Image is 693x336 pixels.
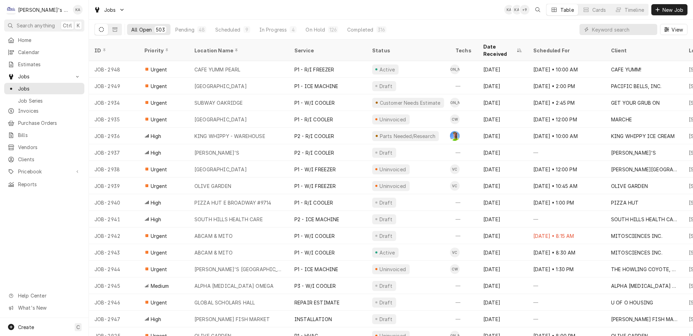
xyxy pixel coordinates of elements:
[194,149,239,156] div: [PERSON_NAME]'S
[379,132,436,140] div: Parts Needed/Research
[18,144,81,151] span: Vendors
[450,131,460,141] div: GA
[151,182,167,190] span: Urgent
[478,61,528,78] div: [DATE]
[528,161,606,178] div: [DATE] • 12:00 PM
[528,178,606,194] div: [DATE] • 10:45 AM
[294,282,336,290] div: P3 - W/I COOLER
[528,261,606,277] div: [DATE] • 1:30 PM
[194,166,247,173] div: [GEOGRAPHIC_DATA]
[294,149,334,156] div: P2 - R/I COOLER
[18,168,70,175] span: Pricebook
[450,264,460,274] div: Cameron Ward's Avatar
[528,94,606,111] div: [DATE] • 2:45 PM
[478,78,528,94] div: [DATE]
[144,47,182,54] div: Priority
[151,66,167,73] span: Urgent
[194,116,247,123] div: [GEOGRAPHIC_DATA]
[528,227,606,244] div: [DATE] • 8:15 AM
[4,141,84,153] a: Vendors
[18,181,81,188] span: Reports
[4,105,84,117] a: Invoices
[104,6,116,14] span: Jobs
[245,26,249,33] div: 9
[194,316,270,323] div: [PERSON_NAME] FISH MARKET
[194,47,282,54] div: Location Name
[18,304,80,311] span: What's New
[528,128,606,144] div: [DATE] • 10:00 AM
[528,311,606,327] div: —
[611,66,642,73] div: CAFE YUMM!
[512,5,522,15] div: KA
[611,47,676,54] div: Client
[378,26,385,33] div: 316
[151,83,167,90] span: Urgent
[18,61,81,68] span: Estimates
[4,83,84,94] a: Jobs
[18,292,80,299] span: Help Center
[151,199,161,206] span: High
[294,66,334,73] div: P1 - R/I FREEZER
[18,131,81,139] span: Bills
[89,178,139,194] div: JOB-2939
[478,294,528,311] div: [DATE]
[504,5,514,15] div: KA
[4,59,84,70] a: Estimates
[661,6,685,14] span: New Job
[18,156,81,163] span: Clients
[194,99,243,106] div: SUBWAY OAKRIDGE
[4,302,84,313] a: Go to What's New
[156,26,165,33] div: 503
[89,111,139,128] div: JOB-2935
[450,181,460,191] div: Valente Castillo's Avatar
[4,179,84,190] a: Reports
[194,199,271,206] div: PIZZA HUT E BROADWAY #9714
[528,294,606,311] div: —
[89,311,139,327] div: JOB-2947
[528,78,606,94] div: [DATE] • 2:00 PM
[611,249,662,256] div: MITOSCIENCES INC.
[89,61,139,78] div: JOB-2948
[151,166,167,173] span: Urgent
[199,26,205,33] div: 48
[456,47,472,54] div: Techs
[294,249,335,256] div: P1 - W/I COOLER
[512,5,522,15] div: Korey Austin's Avatar
[478,144,528,161] div: [DATE]
[450,64,460,74] div: [PERSON_NAME]
[294,199,333,206] div: P1 - R/I COOLER
[215,26,240,33] div: Scheduled
[294,99,335,106] div: P1 - W/I COOLER
[4,95,84,106] a: Job Series
[306,26,325,33] div: On Hold
[17,22,55,29] span: Search anything
[611,182,648,190] div: OLIVE GARDEN
[478,161,528,178] div: [DATE]
[528,111,606,128] div: [DATE] • 12:00 PM
[151,116,167,123] span: Urgent
[151,232,167,240] span: Urgent
[592,24,654,35] input: Keyword search
[450,164,460,174] div: Valente Castillo's Avatar
[450,114,460,124] div: Cameron Ward's Avatar
[450,131,460,141] div: Greg Austin's Avatar
[378,299,393,306] div: Draft
[379,99,441,106] div: Customer Needs Estimate
[18,6,69,14] div: [PERSON_NAME]'s Refrigeration
[89,227,139,244] div: JOB-2942
[378,199,393,206] div: Draft
[89,78,139,94] div: JOB-2949
[670,26,684,33] span: View
[6,5,16,15] div: Clay's Refrigeration's Avatar
[259,26,287,33] div: In Progress
[611,132,675,140] div: KING WHIPPY ICE CREAM
[294,83,339,90] div: P1 - ICE MACHINE
[660,24,687,35] button: View
[194,216,263,223] div: SOUTH HILLS HEALTH CARE
[478,277,528,294] div: [DATE]
[379,182,407,190] div: Uninvoiced
[4,71,84,82] a: Go to Jobs
[528,61,606,78] div: [DATE] • 10:00 AM
[478,111,528,128] div: [DATE]
[6,5,16,15] div: C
